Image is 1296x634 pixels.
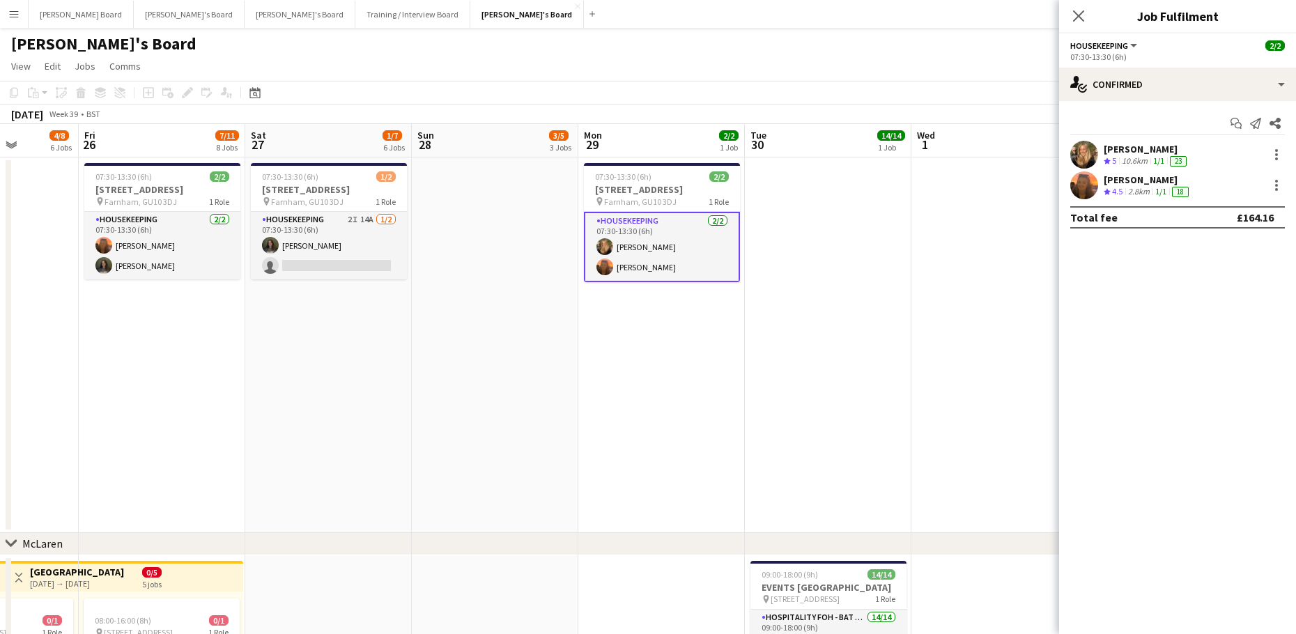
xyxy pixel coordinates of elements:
button: [PERSON_NAME]'s Board [134,1,245,28]
div: BST [86,109,100,119]
span: 2/2 [1265,40,1285,51]
span: Edit [45,60,61,72]
app-skills-label: 1/1 [1155,186,1166,196]
a: View [6,57,36,75]
div: 23 [1170,156,1187,167]
div: Total fee [1070,210,1118,224]
div: [PERSON_NAME] [1104,173,1191,186]
div: Confirmed [1059,68,1296,101]
div: [DATE] [11,107,43,121]
div: [PERSON_NAME] [1104,143,1189,155]
span: Jobs [75,60,95,72]
div: McLaren [22,536,63,550]
div: 07:30-13:30 (6h) [1070,52,1285,62]
button: Housekeeping [1070,40,1139,51]
button: [PERSON_NAME] Board [29,1,134,28]
a: Comms [104,57,146,75]
span: Comms [109,60,141,72]
span: View [11,60,31,72]
div: £164.16 [1237,210,1274,224]
div: 18 [1172,187,1189,197]
span: Housekeeping [1070,40,1128,51]
h3: Job Fulfilment [1059,7,1296,25]
h1: [PERSON_NAME]'s Board [11,33,196,54]
span: Week 39 [46,109,81,119]
app-skills-label: 1/1 [1153,155,1164,166]
div: 10.6km [1119,155,1150,167]
button: [PERSON_NAME]'s Board [245,1,355,28]
a: Edit [39,57,66,75]
span: 4.5 [1112,186,1123,196]
button: Training / Interview Board [355,1,470,28]
button: [PERSON_NAME]'s Board [470,1,584,28]
a: Jobs [69,57,101,75]
div: 2.8km [1125,186,1152,198]
span: 5 [1112,155,1116,166]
